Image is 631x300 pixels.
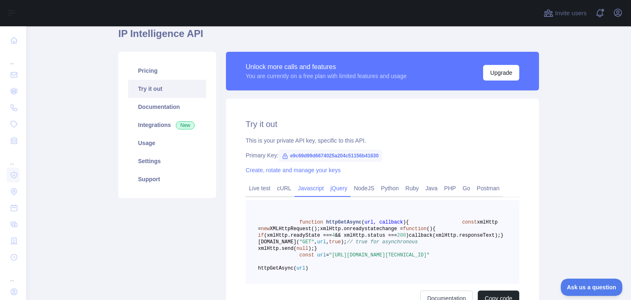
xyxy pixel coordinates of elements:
span: New [176,121,195,129]
span: ) [406,233,409,238]
div: You are currently on a free plan with limited features and usage [246,72,407,80]
a: Documentation [128,98,206,116]
span: // true for asynchronous [347,239,418,245]
button: Upgrade [483,65,519,81]
a: Javascript [295,182,327,195]
div: ... [7,49,20,66]
span: httpGetAsync [326,219,362,225]
span: [DOMAIN_NAME]( [258,239,299,245]
span: , [314,239,317,245]
span: 200 [397,233,406,238]
a: Pricing [128,62,206,80]
a: Ruby [402,182,422,195]
span: null [297,246,309,252]
span: httpGetAsync( [258,265,297,271]
a: Python [378,182,402,195]
span: ); [341,239,347,245]
span: ) [403,219,406,225]
span: (xmlHttp.readyState === [264,233,332,238]
span: { [433,226,435,232]
a: jQuery [327,182,350,195]
span: && xmlHttp.status === [335,233,397,238]
div: Primary Key: [246,151,519,159]
a: Settings [128,152,206,170]
span: url, callback [364,219,403,225]
a: Go [459,182,474,195]
span: xmlHttp.send( [258,246,297,252]
a: PHP [441,182,459,195]
div: Unlock more calls and features [246,62,407,72]
a: Live test [246,182,274,195]
span: const [462,219,477,225]
a: Java [422,182,441,195]
span: function [403,226,427,232]
span: XMLHttpRequest(); [270,226,320,232]
a: Integrations New [128,116,206,134]
span: const [299,252,314,258]
span: ) [305,265,308,271]
span: url [317,239,326,245]
a: NodeJS [350,182,378,195]
span: ) [430,226,433,232]
a: Usage [128,134,206,152]
span: true [329,239,341,245]
span: url [317,252,326,258]
span: { [406,219,409,225]
div: ... [7,150,20,166]
span: e9c69d99d6674025a204c51156b41630 [279,150,382,162]
span: = [326,252,329,258]
span: if [258,233,264,238]
span: "[URL][DOMAIN_NAME][TECHNICAL_ID]" [329,252,430,258]
a: Postman [474,182,503,195]
a: Create, rotate and manage your keys [246,167,341,173]
span: url [297,265,306,271]
h1: IP Intelligence API [118,27,539,47]
button: Invite users [542,7,588,20]
span: function [299,219,323,225]
div: ... [7,266,20,283]
span: ); [308,246,314,252]
span: , [326,239,329,245]
a: Support [128,170,206,188]
a: Try it out [128,80,206,98]
span: 4 [332,233,335,238]
span: xmlHttp.onreadystatechange = [320,226,403,232]
h2: Try it out [246,118,519,130]
div: This is your private API key, specific to this API. [246,136,519,145]
span: ( [426,226,429,232]
span: new [261,226,270,232]
span: ( [362,219,364,225]
span: } [314,246,317,252]
span: "GET" [299,239,314,245]
a: cURL [274,182,295,195]
span: Invite users [555,9,587,18]
span: } [501,233,504,238]
span: callback(xmlHttp.responseText); [409,233,500,238]
iframe: Toggle Customer Support [561,279,623,296]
